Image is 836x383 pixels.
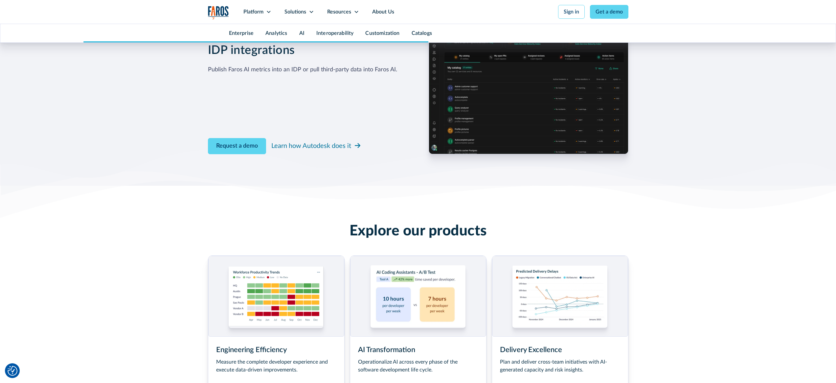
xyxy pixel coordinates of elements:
[265,31,287,36] a: Analytics
[271,140,362,152] a: Learn how Autodesk does it
[271,141,351,151] div: Learn how Autodesk does it
[316,31,354,36] a: Interoperability
[365,31,399,36] a: Customization
[208,65,397,74] div: Publish Faros AI metrics into an IDP or pull third-party data into Faros AI.
[208,6,229,19] img: Logo of the analytics and reporting company Faros.
[284,8,306,16] div: Solutions
[590,5,628,19] a: Get a demo
[358,358,478,374] div: Operationalize AI across every phase of the software development life cycle.
[8,366,17,376] button: Cookie Settings
[371,265,465,328] img: Chart comparing hours saved with two coding assistants
[512,265,607,328] img: Chart showing predicted delivery delays for engineering initiatives
[8,366,17,376] img: Revisit consent button
[216,358,336,374] div: Measure the complete developer experience and execute data-driven improvements.
[500,345,620,355] h3: Delivery Excellence
[229,31,254,36] a: Enterprise
[327,8,351,16] div: Resources
[358,345,478,355] h3: AI Transformation
[208,43,397,58] h3: IDP integrations
[208,138,266,154] a: Contact Modal
[208,6,229,19] a: home
[243,8,263,16] div: Platform
[216,345,336,355] h3: Engineering Efficiency
[500,358,620,374] div: Plan and deliver cross-team initiatives with AI-generated capacity and risk insights.
[299,31,305,36] a: AI
[558,5,585,19] a: Sign in
[412,31,432,36] a: Catalogs
[229,265,323,328] img: An image of the Faros AI Dashboard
